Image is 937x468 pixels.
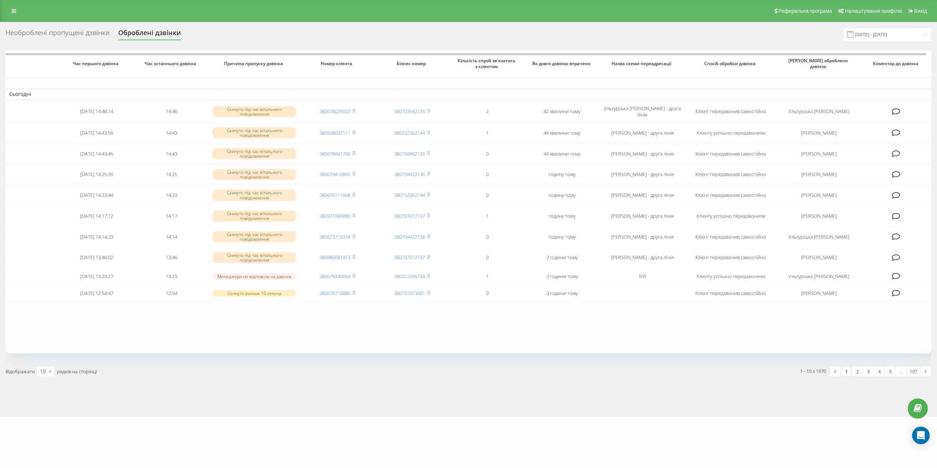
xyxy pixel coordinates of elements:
a: 380978661700 [320,150,350,157]
a: 380986081413 [320,254,350,261]
td: Клієнт передзвонив самостійно [685,248,776,267]
a: 380737012137 [394,254,425,261]
a: 380732362144 [394,192,425,198]
div: Скинуто під час вітального повідомлення [213,231,296,242]
td: 14:46 [134,101,209,122]
span: Коментар до дзвінка [869,61,925,67]
span: Спосіб обробки дзвінка [693,61,769,67]
td: [DATE] 14:17:12 [59,206,134,226]
td: [PERSON_NAME] [776,186,862,205]
a: 197 [907,366,920,377]
td: Клієнт передзвонив самостійно [685,144,776,164]
td: 1 [450,206,525,226]
div: Скинуто під час вітального повідомлення [213,210,296,221]
a: 380734422136 [394,233,425,240]
td: [DATE] 14:43:45 [59,144,134,164]
td: [PERSON_NAME] [776,144,862,164]
span: Причина пропуску дзвінка [217,61,292,67]
div: Скинуто раніше 10 секунд [213,290,296,296]
td: 14:43 [134,123,209,143]
a: 3 [863,366,874,377]
td: [PERSON_NAME] - друга лінія [600,186,685,205]
div: Open Intercom Messenger [912,427,930,444]
td: [PERSON_NAME] - друга лінія [600,165,685,184]
a: 380676111668 [320,192,350,198]
td: 13:46 [134,248,209,267]
div: 1 - 10 з 1970 [800,367,826,375]
td: [DATE] 14:14:23 [59,227,134,247]
div: … [896,366,907,377]
a: 380676715885 [320,290,350,296]
a: 4 [874,366,885,377]
td: 14:43 [134,144,209,164]
td: годину тому [525,186,600,205]
td: Клієнту успішно передзвонили [685,206,776,226]
td: 0 [450,144,525,164]
a: 380737373981 [394,290,425,296]
span: Номер клієнта [307,61,368,67]
td: годину тому [525,206,600,226]
a: 380737012137 [394,213,425,219]
td: Ульгурська [PERSON_NAME] [776,269,862,284]
td: 14:25 [134,165,209,184]
td: Клієнт передзвонив самостійно [685,101,776,122]
td: [PERSON_NAME] [776,206,862,226]
a: 380971990980 [320,213,350,219]
span: рядків на сторінці [57,368,97,375]
td: [PERSON_NAME] - друга лінія [600,123,685,143]
div: Оброблені дзвінки [118,29,181,40]
a: 380678025032 [320,108,350,115]
td: Клієнту успішно передзвонили [685,123,776,143]
td: [PERSON_NAME] - друга лінія [600,144,685,164]
div: Скинуто під час вітального повідомлення [213,252,296,263]
td: Ульгурська [PERSON_NAME] [776,227,862,247]
td: [PERSON_NAME] [776,165,862,184]
div: 10 [40,368,46,375]
span: Назва схеми переадресації [607,61,678,67]
td: Клієнт передзвонив самостійно [685,285,776,301]
td: Сьогодні [5,89,932,100]
a: 380734422136 [394,171,425,177]
td: 0 [450,285,525,301]
td: [PERSON_NAME] - друга лінія [600,206,685,226]
td: 2 [450,101,525,122]
a: 5 [885,366,896,377]
span: Бізнес номер [382,61,443,67]
td: 0 [450,227,525,247]
td: [DATE] 13:23:27 [59,269,134,284]
td: [DATE] 14:25:39 [59,165,134,184]
td: [PERSON_NAME] [776,123,862,143]
td: [PERSON_NAME] [776,248,862,267]
td: [PERSON_NAME] - друга лінія [600,248,685,267]
span: Відображати [5,368,35,375]
td: [DATE] 14:23:44 [59,186,134,205]
a: 380673410845 [320,171,350,177]
a: 1 [841,366,852,377]
div: Менеджери не відповіли на дзвінок [213,273,296,280]
td: 14:17 [134,206,209,226]
td: 2 години тому [525,248,600,267]
td: Клієнт передзвонив самостійно [685,165,776,184]
div: Скинуто під час вітального повідомлення [213,148,296,159]
a: 380733542135 [394,108,425,115]
td: Клієнт передзвонив самостійно [685,186,776,205]
a: 2 [852,366,863,377]
a: 380508032111 [320,130,350,136]
a: 380322295733 [394,273,425,280]
td: 0 [450,186,525,205]
div: Необроблені пропущені дзвінки [5,29,109,40]
td: Клієнт передзвонив самостійно [685,227,776,247]
td: Ульгурська [PERSON_NAME] - друга лінія [600,101,685,122]
td: IVR [600,269,685,284]
td: 3 години тому [525,285,600,301]
td: 44 хвилини тому [525,144,600,164]
a: 380732362144 [394,130,425,136]
td: 42 хвилини тому [525,101,600,122]
span: Час останнього дзвінка [141,61,202,67]
td: Клієнту успішно передзвонили [685,269,776,284]
td: [DATE] 13:46:02 [59,248,134,267]
td: [DATE] 14:46:14 [59,101,134,122]
div: Скинуто під час вітального повідомлення [213,127,296,138]
span: Як довго дзвінок втрачено [532,61,593,67]
td: 12:54 [134,285,209,301]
